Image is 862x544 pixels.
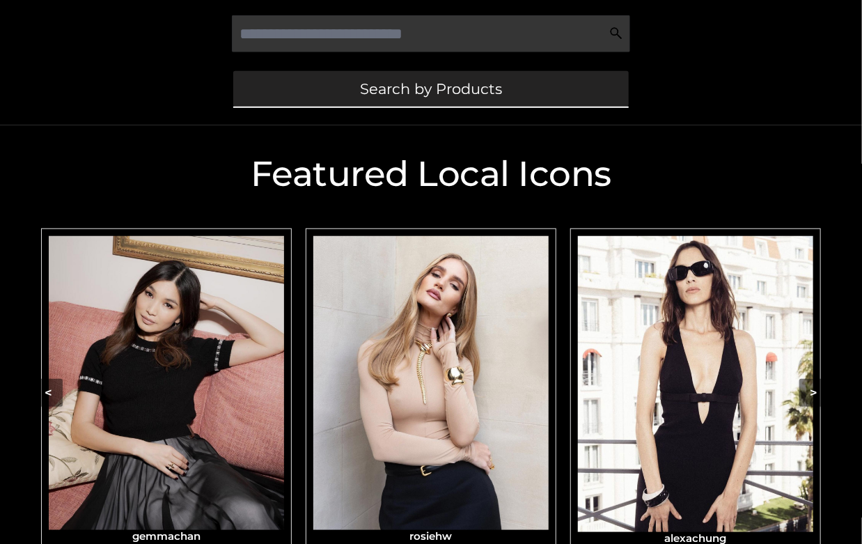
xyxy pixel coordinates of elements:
[313,236,549,530] img: rosiehw
[609,26,623,40] img: Search Icon
[313,530,549,543] h3: rosiehw
[34,379,63,407] button: <
[799,379,828,407] button: >
[578,236,813,532] img: alexachung
[49,236,284,530] img: gemmachan
[34,157,828,192] h2: Featured Local Icons​
[233,71,629,107] a: Search by Products
[49,530,284,543] h3: gemmachan
[360,81,502,96] span: Search by Products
